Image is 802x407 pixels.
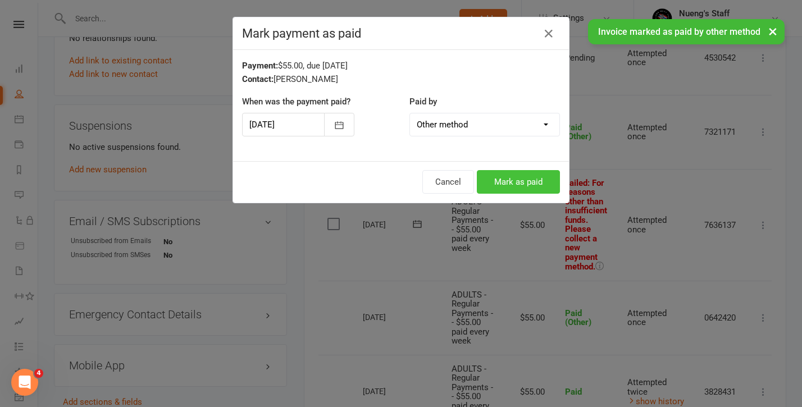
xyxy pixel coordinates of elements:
[242,59,560,72] div: $55.00, due [DATE]
[477,170,560,194] button: Mark as paid
[409,95,437,108] label: Paid by
[588,19,785,44] div: Invoice marked as paid by other method
[242,72,560,86] div: [PERSON_NAME]
[34,369,43,378] span: 4
[242,74,274,84] strong: Contact:
[763,19,783,43] button: ×
[11,369,38,396] iframe: Intercom live chat
[242,61,278,71] strong: Payment:
[242,95,350,108] label: When was the payment paid?
[422,170,474,194] button: Cancel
